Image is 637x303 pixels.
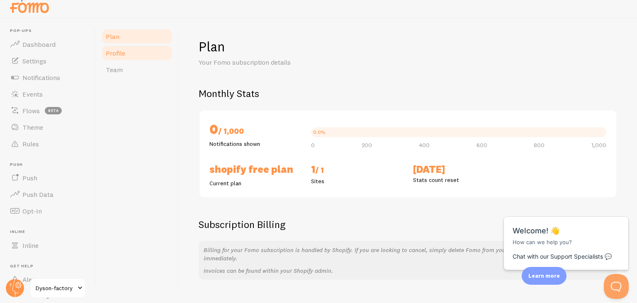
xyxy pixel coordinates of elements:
span: Dashboard [22,40,56,48]
a: Push Data [5,186,90,203]
span: / 1 [315,165,324,175]
h2: 0 [209,121,301,140]
span: / 1,000 [218,126,244,136]
p: Billing for your Fomo subscription is handled by Shopify. If you are looking to cancel, simply de... [204,246,612,262]
h2: [DATE] [413,163,505,176]
span: 600 [477,142,487,148]
span: Alerts [22,275,40,284]
a: Plan [101,28,173,45]
span: 400 [419,142,430,148]
h1: Plan [199,38,617,55]
h2: Monthly Stats [199,87,617,100]
a: Profile [101,45,173,61]
a: Notifications [5,69,90,86]
span: Plan [106,32,119,41]
span: Team [106,65,123,74]
span: beta [45,107,62,114]
span: Push Data [22,190,53,199]
div: Learn more [522,267,566,285]
div: 0.0% [313,130,326,135]
p: Notifications shown [209,140,301,148]
a: Settings [5,53,90,69]
h2: 1 [311,163,403,177]
span: Push [10,162,90,167]
a: Dashboard [5,36,90,53]
p: Invoices can be found within your Shopify admin. [204,267,612,275]
span: Get Help [10,264,90,269]
span: Opt-In [22,207,42,215]
span: 1,000 [591,142,606,148]
span: Flows [22,107,40,115]
a: Rules [5,136,90,152]
a: Events [5,86,90,102]
span: Push [22,174,37,182]
a: Opt-In [5,203,90,219]
p: Current plan [209,179,301,187]
span: 800 [534,142,545,148]
span: Notifications [22,73,60,82]
a: Push [5,170,90,186]
span: Inline [10,229,90,235]
span: Theme [22,123,43,131]
a: Inline [5,237,90,254]
span: Pop-ups [10,28,90,34]
span: Profile [106,49,125,57]
a: Flows beta [5,102,90,119]
p: Learn more [528,272,560,280]
h2: Shopify Free Plan [209,163,301,176]
iframe: Help Scout Beacon - Messages and Notifications [500,196,633,274]
h2: Subscription Billing [199,218,617,231]
a: Team [101,61,173,78]
p: Stats count reset [413,176,505,184]
span: 0 [311,142,315,148]
span: Settings [22,57,46,65]
p: Your Fomo subscription details [199,58,398,67]
p: Sites [311,177,403,185]
span: Inline [22,241,39,250]
span: Dyson-factory [36,283,75,293]
a: Dyson-factory [30,278,86,298]
span: Rules [22,140,39,148]
a: Theme [5,119,90,136]
iframe: Help Scout Beacon - Open [604,274,629,299]
a: Alerts [5,271,90,288]
span: Events [22,90,43,98]
span: 200 [362,142,372,148]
